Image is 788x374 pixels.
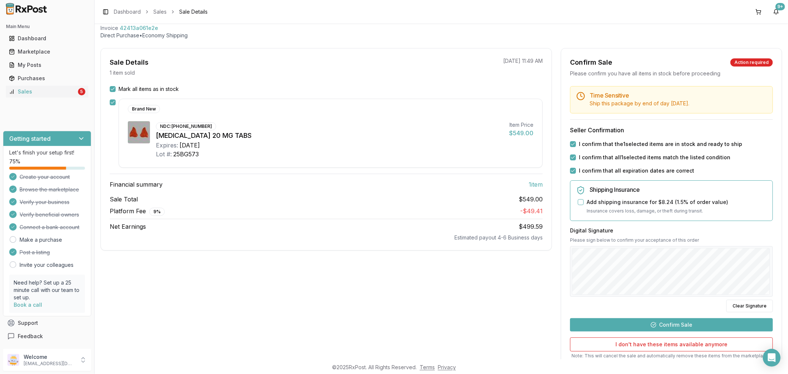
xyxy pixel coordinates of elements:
span: Net Earnings [110,222,146,231]
div: My Posts [9,61,85,69]
div: Item Price [509,121,533,129]
span: Verify your business [20,198,69,206]
span: Sale Total [110,195,138,204]
button: 9+ [770,6,782,18]
p: 1 item sold [110,69,135,76]
a: Sales5 [6,85,88,98]
a: Marketplace [6,45,88,58]
img: Xarelto 20 MG TABS [128,121,150,143]
button: I don't have these items available anymore [570,337,773,351]
div: 5 [78,88,85,95]
div: Estimated payout 4-6 Business days [110,234,543,241]
a: Invite your colleagues [20,261,74,269]
a: Dashboard [114,8,141,16]
span: 1 item [529,180,543,189]
button: Support [3,316,91,330]
span: Feedback [18,333,43,340]
div: Marketplace [9,48,85,55]
a: Terms [420,364,435,370]
p: Need help? Set up a 25 minute call with our team to set up. [14,279,81,301]
span: Financial summary [110,180,163,189]
p: [DATE] 11:49 AM [503,57,543,65]
div: 9 % [149,208,165,216]
span: Platform Fee [110,207,165,216]
label: I confirm that the 1 selected items are in stock and ready to ship [579,140,742,148]
a: Purchases [6,72,88,85]
p: Let's finish your setup first! [9,149,85,156]
span: Verify beneficial owners [20,211,79,218]
span: 75 % [9,158,20,165]
nav: breadcrumb [114,8,208,16]
button: My Posts [3,59,91,71]
div: Action required [730,58,773,67]
label: Mark all items as in stock [119,85,179,93]
div: Brand New [128,105,160,113]
div: [DATE] [180,141,200,150]
div: Dashboard [9,35,85,42]
img: User avatar [7,354,19,366]
div: Sale Details [110,57,149,68]
label: I confirm that all 1 selected items match the listed condition [579,154,730,161]
div: 9+ [775,3,785,10]
span: $549.00 [519,195,543,204]
div: Lot #: [156,150,172,159]
div: [MEDICAL_DATA] 20 MG TABS [156,130,503,141]
label: Add shipping insurance for $8.24 ( 1.5 % of order value) [587,198,728,206]
a: Make a purchase [20,236,62,244]
div: Invoice [100,24,118,32]
div: Purchases [9,75,85,82]
div: $549.00 [509,129,533,137]
h2: Main Menu [6,24,88,30]
p: Please sign below to confirm your acceptance of this order [570,237,773,243]
div: 25BG573 [173,150,199,159]
h3: Seller Confirmation [570,126,773,135]
p: [EMAIL_ADDRESS][DOMAIN_NAME] [24,361,75,367]
a: Sales [153,8,167,16]
a: Dashboard [6,32,88,45]
a: Book a call [14,302,42,308]
div: Expires: [156,141,178,150]
button: Dashboard [3,33,91,44]
span: $499.59 [519,223,543,230]
p: Welcome [24,353,75,361]
div: NDC: [PHONE_NUMBER] [156,122,216,130]
h5: Time Sensitive [590,92,767,98]
h3: Digital Signature [570,227,773,234]
button: Sales5 [3,86,91,98]
h5: Shipping Insurance [590,187,767,193]
div: Open Intercom Messenger [763,349,781,367]
span: Connect a bank account [20,224,79,231]
span: Ship this package by end of day [DATE] . [590,100,689,106]
h3: Getting started [9,134,51,143]
button: Marketplace [3,46,91,58]
label: I confirm that all expiration dates are correct [579,167,694,174]
div: Confirm Sale [570,57,612,68]
button: Clear Signature [726,300,773,312]
span: Sale Details [179,8,208,16]
span: 42413a061e2e [120,24,158,32]
a: My Posts [6,58,88,72]
button: Purchases [3,72,91,84]
span: Post a listing [20,249,50,256]
button: Feedback [3,330,91,343]
img: RxPost Logo [3,3,50,15]
a: Privacy [438,364,456,370]
div: Sales [9,88,76,95]
span: Browse the marketplace [20,186,79,193]
button: Confirm Sale [570,318,773,331]
span: - $49.41 [520,207,543,215]
p: Note: This will cancel the sale and automatically remove these items from the marketplace. [570,353,773,359]
p: Insurance covers loss, damage, or theft during transit. [587,207,767,215]
p: Direct Purchase • Economy Shipping [100,32,782,39]
span: Create your account [20,173,70,181]
div: Please confirm you have all items in stock before proceeding [570,70,773,77]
